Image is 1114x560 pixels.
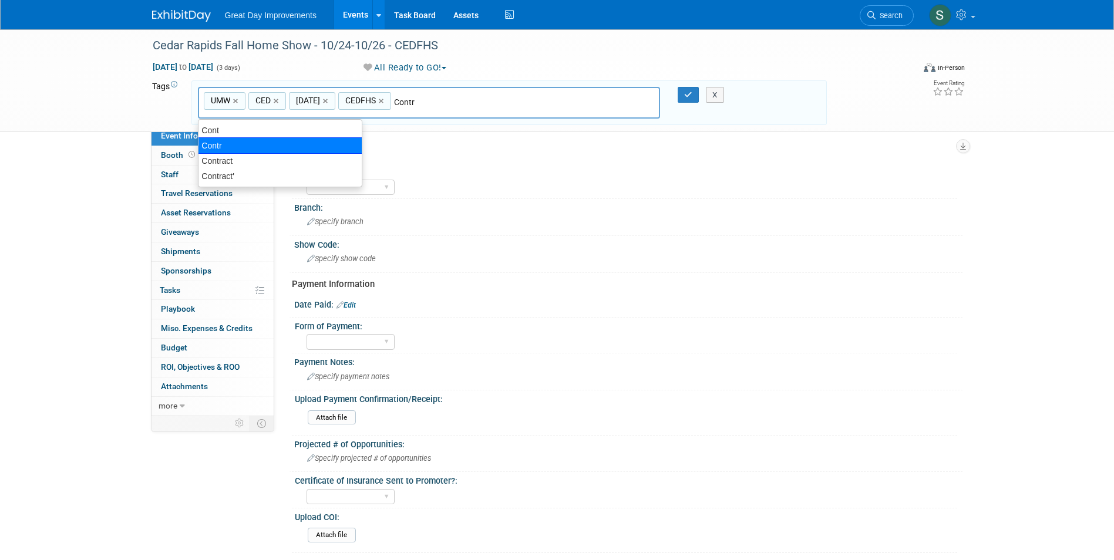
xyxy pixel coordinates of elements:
div: Branch: [294,199,962,214]
a: Sponsorships [152,262,274,281]
span: Specify show code [307,254,376,263]
span: Specify branch [307,217,364,226]
span: Misc. Expenses & Credits [161,323,253,333]
td: Toggle Event Tabs [250,416,274,431]
span: Event Information [161,131,227,140]
div: Cedar Rapids Fall Home Show - 10/24-10/26 - CEDFHS [149,35,896,56]
a: Shipments [152,242,274,261]
div: Upload Payment Confirmation/Receipt: [295,390,957,405]
a: Edit [336,301,356,309]
div: Contract' [198,168,362,184]
a: × [323,95,331,108]
a: ROI, Objectives & ROO [152,358,274,377]
span: Booth not reserved yet [186,150,197,159]
div: Payment Information [292,278,954,291]
span: Asset Reservations [161,208,231,217]
span: CEDFHS [343,95,376,106]
a: Misc. Expenses & Credits [152,319,274,338]
a: × [233,95,241,108]
div: Date Paid: [294,296,962,311]
button: X [706,87,724,103]
a: Travel Reservations [152,184,274,203]
div: Event Format [844,61,965,79]
a: Booth [152,146,274,165]
span: UMW [208,95,230,106]
a: Staff [152,166,274,184]
div: Projected # of Opportunities: [294,436,962,450]
div: Event Information [292,145,954,157]
a: Tasks [152,281,274,300]
span: Booth [161,150,197,160]
span: ROI, Objectives & ROO [161,362,240,372]
span: more [159,401,177,410]
span: [DATE] [DATE] [152,62,214,72]
span: Great Day Improvements [225,11,317,20]
span: Shipments [161,247,200,256]
span: Specify payment notes [307,372,389,381]
a: × [274,95,281,108]
a: Giveaways [152,223,274,242]
span: [DATE] [294,95,320,106]
div: Region: [295,163,957,177]
div: Upload COI: [295,508,957,523]
span: Search [876,11,903,20]
img: Format-Inperson.png [924,63,935,72]
div: Event Rating [933,80,964,86]
div: In-Person [937,63,965,72]
div: Contract [198,153,362,168]
span: to [177,62,189,72]
span: Giveaways [161,227,199,237]
a: Playbook [152,300,274,319]
input: Type tag and hit enter [394,96,558,108]
span: Sponsorships [161,266,211,275]
div: Contr [198,137,362,154]
span: Attachments [161,382,208,391]
span: Playbook [161,304,195,313]
a: Asset Reservations [152,204,274,222]
span: (3 days) [216,64,240,72]
a: × [379,95,386,108]
span: Tasks [160,285,180,295]
span: Travel Reservations [161,188,233,198]
a: Search [860,5,914,26]
td: Tags [152,80,181,126]
span: Staff [161,170,179,179]
div: Show Code: [294,236,962,251]
a: more [152,397,274,416]
span: Specify projected # of opportunities [307,454,431,463]
a: Event Information [152,127,274,146]
a: Budget [152,339,274,357]
div: Cont [198,123,362,138]
span: Budget [161,343,187,352]
td: Personalize Event Tab Strip [230,416,250,431]
span: CED [253,95,271,106]
img: Sha'Nautica Sales [929,4,951,26]
div: Form of Payment: [295,318,957,332]
a: Attachments [152,377,274,396]
div: Certificate of Insurance Sent to Promoter?: [295,472,957,487]
button: All Ready to GO! [359,62,451,74]
img: ExhibitDay [152,10,211,22]
div: Payment Notes: [294,353,962,368]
